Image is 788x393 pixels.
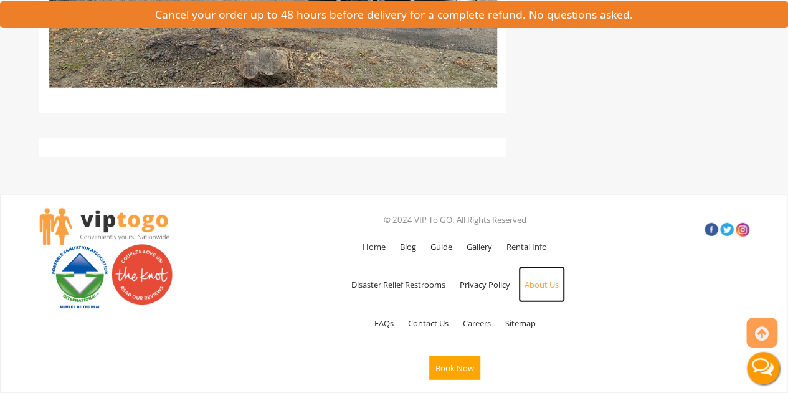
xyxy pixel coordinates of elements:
[345,267,452,303] a: Disaster Relief Restrooms
[429,356,480,380] button: Book Now
[457,305,497,341] a: Careers
[49,244,111,310] img: PSAI Member Logo
[720,223,734,237] a: Twitter
[738,343,788,393] button: Live Chat
[424,229,458,265] a: Guide
[500,229,553,265] a: Rental Info
[39,208,169,245] img: viptogo LogoVIPTOGO
[368,305,400,341] a: FAQs
[705,223,718,237] a: Facebook
[394,229,422,265] a: Blog
[453,267,516,303] a: Privacy Policy
[518,267,565,303] a: About Us
[423,344,487,392] a: Book Now
[356,229,392,265] a: Home
[499,305,542,341] a: Sitemap
[273,212,637,229] p: © 2024 VIP To GO. All Rights Reserved
[736,223,749,237] a: Insta
[460,229,498,265] a: Gallery
[402,305,455,341] a: Contact Us
[111,244,173,306] img: Couples love us! See our reviews on The Knot.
